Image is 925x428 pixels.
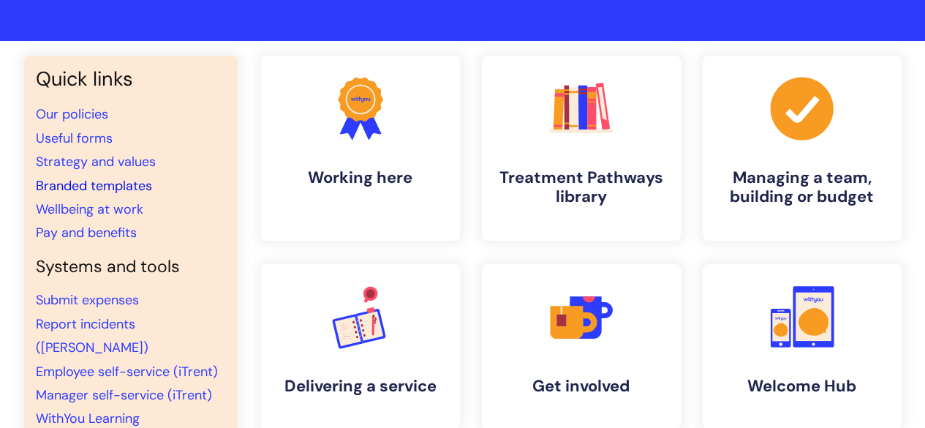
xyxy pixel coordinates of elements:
[273,168,448,187] h4: Working here
[36,224,137,241] a: Pay and benefits
[714,168,890,207] h4: Managing a team, building or budget
[36,153,156,170] a: Strategy and values
[36,200,143,218] a: Wellbeing at work
[36,177,152,195] a: Branded templates
[494,168,669,207] h4: Treatment Pathways library
[36,386,212,404] a: Manager self-service (iTrent)
[494,377,669,396] h4: Get involved
[36,315,148,356] a: Report incidents ([PERSON_NAME])
[36,363,218,380] a: Employee self-service (iTrent)
[703,56,902,241] a: Managing a team, building or budget
[36,291,139,309] a: Submit expenses
[36,105,108,123] a: Our policies
[36,410,140,427] a: WithYou Learning
[36,257,226,277] h4: Systems and tools
[261,56,460,241] a: Working here
[273,377,448,396] h4: Delivering a service
[36,129,113,147] a: Useful forms
[36,67,226,91] h3: Quick links
[482,56,681,241] a: Treatment Pathways library
[714,377,890,396] h4: Welcome Hub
